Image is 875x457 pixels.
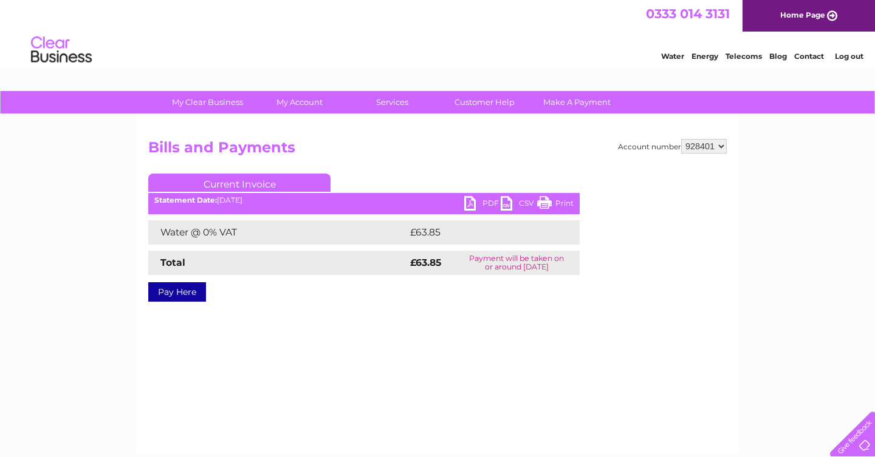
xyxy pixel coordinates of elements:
[691,52,718,61] a: Energy
[160,257,185,268] strong: Total
[464,196,501,214] a: PDF
[434,91,535,113] a: Customer Help
[501,196,537,214] a: CSV
[148,139,727,162] h2: Bills and Payments
[794,52,824,61] a: Contact
[151,7,726,59] div: Clear Business is a trading name of Verastar Limited (registered in [GEOGRAPHIC_DATA] No. 3667643...
[154,195,217,205] b: Statement Date:
[646,6,730,21] a: 0333 014 3131
[618,139,727,154] div: Account number
[835,52,863,61] a: Log out
[148,220,407,245] td: Water @ 0% VAT
[250,91,350,113] a: My Account
[726,52,762,61] a: Telecoms
[148,174,331,192] a: Current Invoice
[148,196,580,205] div: [DATE]
[157,91,258,113] a: My Clear Business
[769,52,787,61] a: Blog
[342,91,442,113] a: Services
[30,32,92,69] img: logo.png
[661,52,684,61] a: Water
[453,251,580,275] td: Payment will be taken on or around [DATE]
[407,220,555,245] td: £63.85
[410,257,441,268] strong: £63.85
[537,196,574,214] a: Print
[148,282,206,302] a: Pay Here
[527,91,627,113] a: Make A Payment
